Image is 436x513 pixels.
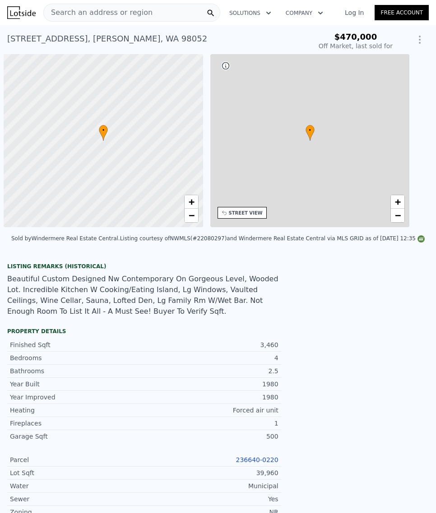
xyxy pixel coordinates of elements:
[411,31,429,49] button: Show Options
[10,495,144,504] div: Sewer
[395,196,401,207] span: +
[99,126,108,134] span: •
[319,41,393,50] div: Off Market, last sold for
[144,393,278,402] div: 1980
[44,7,153,18] span: Search an address or region
[11,235,120,242] div: Sold by Windermere Real Estate Central .
[236,456,278,463] a: 236640-0220
[375,5,429,20] a: Free Account
[10,419,144,428] div: Fireplaces
[417,235,425,243] img: NWMLS Logo
[7,263,281,270] div: Listing Remarks (Historical)
[144,468,278,477] div: 39,960
[229,210,263,216] div: STREET VIEW
[185,209,198,222] a: Zoom out
[144,380,278,389] div: 1980
[391,195,404,209] a: Zoom in
[10,481,144,490] div: Water
[7,274,281,317] div: Beautiful Custom Designed Nw Contemporary On Gorgeous Level, Wooded Lot. Incredible Kitchen W Coo...
[99,125,108,141] div: •
[10,455,144,464] div: Parcel
[10,432,144,441] div: Garage Sqft
[10,468,144,477] div: Lot Sqft
[144,481,278,490] div: Municipal
[395,210,401,221] span: −
[334,8,375,17] a: Log In
[185,195,198,209] a: Zoom in
[7,328,281,335] div: Property details
[144,406,278,415] div: Forced air unit
[188,196,194,207] span: +
[10,406,144,415] div: Heating
[7,6,36,19] img: Lotside
[10,366,144,376] div: Bathrooms
[222,5,278,21] button: Solutions
[7,32,207,45] div: [STREET_ADDRESS] , [PERSON_NAME] , WA 98052
[144,432,278,441] div: 500
[144,340,278,349] div: 3,460
[10,393,144,402] div: Year Improved
[120,235,425,242] div: Listing courtesy of NWMLS (#22080297) and Windermere Real Estate Central via MLS GRID as of [DATE...
[144,495,278,504] div: Yes
[278,5,330,21] button: Company
[10,353,144,362] div: Bedrooms
[188,210,194,221] span: −
[306,125,315,141] div: •
[10,380,144,389] div: Year Built
[144,366,278,376] div: 2.5
[144,419,278,428] div: 1
[334,32,377,41] span: $470,000
[10,340,144,349] div: Finished Sqft
[391,209,404,222] a: Zoom out
[306,126,315,134] span: •
[144,353,278,362] div: 4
